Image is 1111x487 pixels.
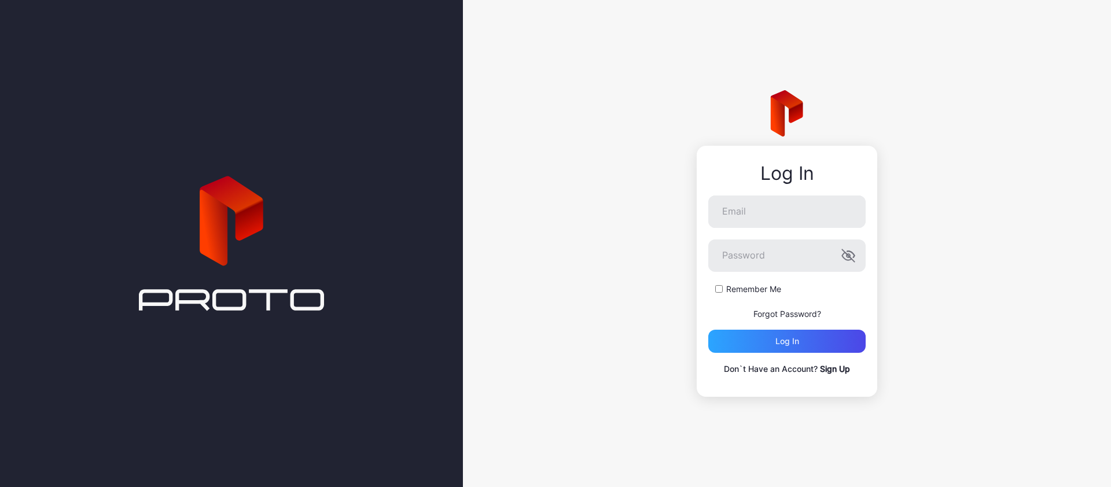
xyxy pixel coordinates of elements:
[820,364,850,374] a: Sign Up
[726,283,781,295] label: Remember Me
[708,239,866,272] input: Password
[753,309,821,319] a: Forgot Password?
[841,249,855,263] button: Password
[708,195,866,228] input: Email
[708,330,866,353] button: Log in
[775,337,799,346] div: Log in
[708,163,866,184] div: Log In
[708,362,866,376] p: Don`t Have an Account?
